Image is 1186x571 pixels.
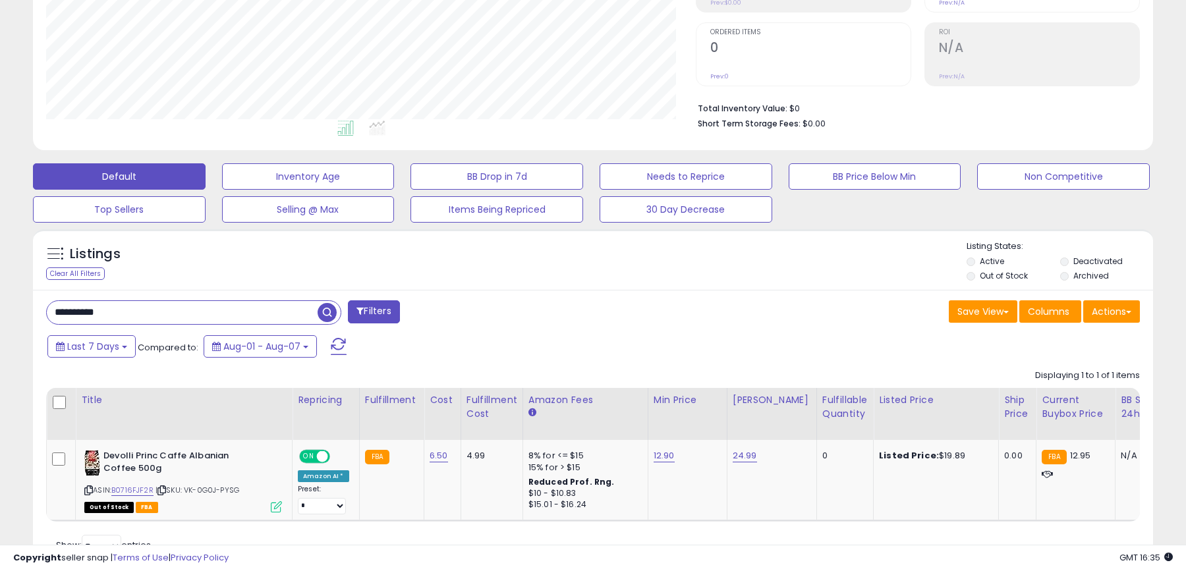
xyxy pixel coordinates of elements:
[879,450,988,462] div: $19.89
[300,451,317,462] span: ON
[980,256,1004,267] label: Active
[81,393,287,407] div: Title
[528,488,638,499] div: $10 - $10.83
[113,551,169,564] a: Terms of Use
[111,485,154,496] a: B0716FJF2R
[710,40,911,58] h2: 0
[46,267,105,280] div: Clear All Filters
[939,29,1139,36] span: ROI
[328,451,349,462] span: OFF
[138,341,198,354] span: Compared to:
[466,450,513,462] div: 4.99
[1004,393,1031,421] div: Ship Price
[528,450,638,462] div: 8% for <= $15
[939,40,1139,58] h2: N/A
[103,450,264,477] b: Devolli Princ Caffe Albanian Coffee 500g
[1121,450,1164,462] div: N/A
[430,449,448,462] a: 6.50
[977,163,1150,190] button: Non Competitive
[789,163,961,190] button: BB Price Below Min
[33,163,206,190] button: Default
[600,196,772,223] button: 30 Day Decrease
[803,117,826,130] span: $0.00
[222,163,395,190] button: Inventory Age
[733,449,757,462] a: 24.99
[1073,256,1123,267] label: Deactivated
[1083,300,1140,323] button: Actions
[84,450,282,511] div: ASIN:
[1070,449,1091,462] span: 12.95
[1035,369,1140,382] div: Displaying 1 to 1 of 1 items
[1119,551,1173,564] span: 2025-08-15 16:35 GMT
[47,335,136,358] button: Last 7 Days
[223,340,300,353] span: Aug-01 - Aug-07
[949,300,1017,323] button: Save View
[1004,450,1026,462] div: 0.00
[879,393,993,407] div: Listed Price
[822,393,868,421] div: Fulfillable Quantity
[204,335,317,358] button: Aug-01 - Aug-07
[1042,450,1066,464] small: FBA
[13,551,61,564] strong: Copyright
[1073,270,1109,281] label: Archived
[528,476,615,487] b: Reduced Prof. Rng.
[33,196,206,223] button: Top Sellers
[654,449,675,462] a: 12.90
[298,393,354,407] div: Repricing
[710,72,729,80] small: Prev: 0
[298,470,349,482] div: Amazon AI *
[980,270,1028,281] label: Out of Stock
[710,29,911,36] span: Ordered Items
[56,539,151,551] span: Show: entries
[365,450,389,464] small: FBA
[698,118,801,129] b: Short Term Storage Fees:
[298,485,349,514] div: Preset:
[733,393,811,407] div: [PERSON_NAME]
[698,99,1130,115] li: $0
[822,450,863,462] div: 0
[348,300,399,323] button: Filters
[600,163,772,190] button: Needs to Reprice
[84,502,134,513] span: All listings that are currently out of stock and unavailable for purchase on Amazon
[528,499,638,510] div: $15.01 - $16.24
[967,240,1152,253] p: Listing States:
[410,196,583,223] button: Items Being Repriced
[466,393,517,421] div: Fulfillment Cost
[654,393,721,407] div: Min Price
[67,340,119,353] span: Last 7 Days
[1121,393,1169,421] div: BB Share 24h.
[155,485,239,495] span: | SKU: VK-0G0J-PYSG
[879,449,939,462] b: Listed Price:
[939,72,965,80] small: Prev: N/A
[365,393,418,407] div: Fulfillment
[528,393,642,407] div: Amazon Fees
[430,393,455,407] div: Cost
[528,407,536,419] small: Amazon Fees.
[70,245,121,263] h5: Listings
[136,502,158,513] span: FBA
[1028,305,1069,318] span: Columns
[84,450,100,476] img: 51AtKlTvZhL._SL40_.jpg
[13,552,229,564] div: seller snap | |
[698,103,787,114] b: Total Inventory Value:
[1042,393,1110,421] div: Current Buybox Price
[222,196,395,223] button: Selling @ Max
[528,462,638,474] div: 15% for > $15
[410,163,583,190] button: BB Drop in 7d
[1019,300,1081,323] button: Columns
[171,551,229,564] a: Privacy Policy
